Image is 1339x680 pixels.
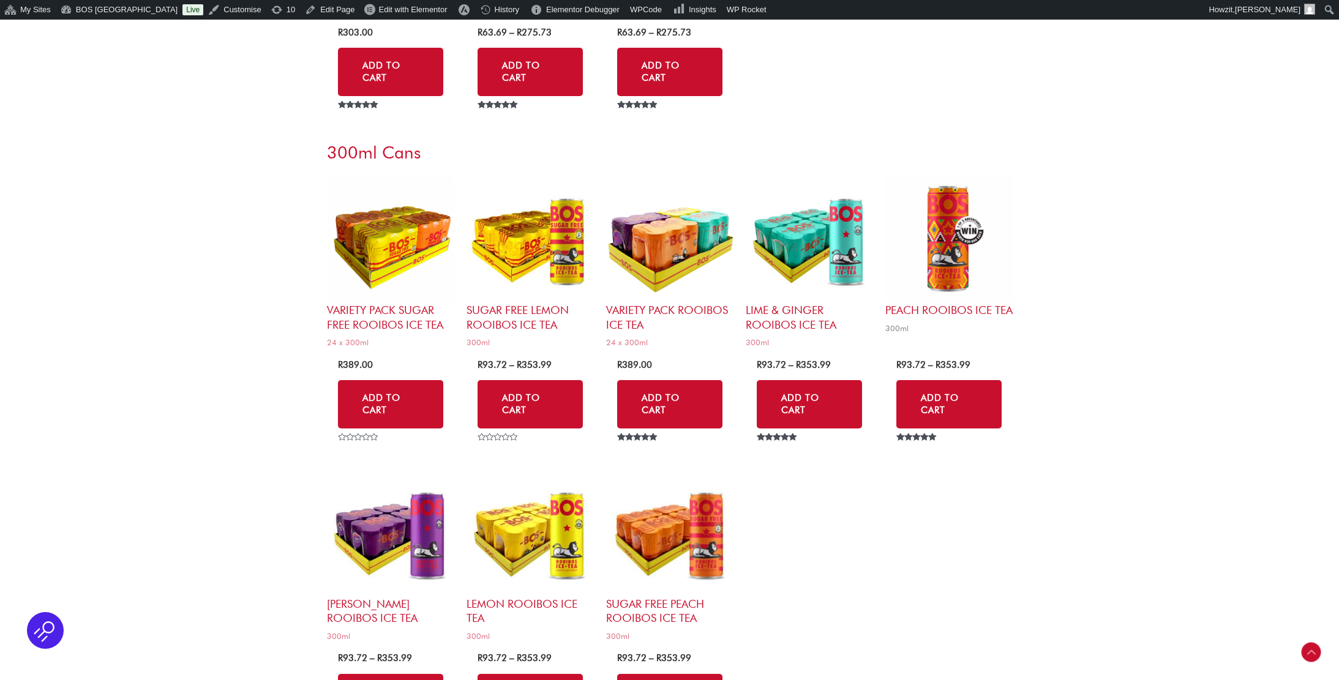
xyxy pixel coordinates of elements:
span: R [478,359,482,370]
bdi: 93.72 [478,652,507,663]
bdi: 353.99 [936,359,970,370]
img: Lime & Ginger Rooibos Ice Tea [746,176,873,303]
a: [PERSON_NAME] Rooibos Ice Tea300ml [327,469,454,645]
span: – [509,27,514,38]
bdi: 353.99 [377,652,412,663]
h2: Lime & Ginger Rooibos Ice Tea [746,303,873,332]
a: Lime & Ginger Rooibos Ice Tea300ml [746,176,873,351]
span: R [338,27,343,38]
a: Select options for “Peach Rooibos Ice Tea” [896,380,1002,428]
bdi: 93.72 [338,652,367,663]
span: [PERSON_NAME] [1235,5,1300,14]
span: Rated out of 5 [896,433,939,469]
span: 300ml [467,337,594,348]
a: Select options for “Lime & Ginger Rooibos Ice Tea” [757,380,862,428]
a: Sugar Free Peach Rooibos Ice Tea300ml [606,469,733,645]
bdi: 353.99 [517,359,552,370]
span: Insights [689,5,716,14]
a: Select options for “Peach Rooibos Ice Tea” [478,48,583,96]
bdi: 93.72 [757,359,786,370]
h2: Variety Pack Sugar Free Rooibos Ice Tea [327,303,454,332]
img: Lemon Rooibos Ice Tea [467,469,594,597]
img: Variety Pack Rooibos Ice Tea [606,176,733,303]
span: 24 x 300ml [606,337,733,348]
a: Select options for “Sugar Free Lemon Rooibos Ice Tea” [478,380,583,428]
bdi: 389.00 [338,359,373,370]
bdi: 63.69 [617,27,647,38]
a: Select options for “Berry Rooibos Ice Tea” [617,48,722,96]
span: – [509,652,514,663]
span: – [649,27,654,38]
span: Rated out of 5 [617,101,659,136]
bdi: 353.99 [517,652,552,663]
bdi: 353.99 [656,652,691,663]
span: R [617,359,622,370]
span: R [517,652,522,663]
bdi: 93.72 [617,652,647,663]
span: 300ml [327,631,454,641]
a: Add to cart: “Variety Pack Rooibos Ice Tea” [338,48,443,96]
span: R [377,652,382,663]
a: Peach Rooibos Ice Tea300ml [885,176,1013,337]
span: R [896,359,901,370]
img: Berry Rooibos Ice Tea [327,469,454,597]
span: R [338,359,343,370]
span: 24 x 300ml [327,337,454,348]
span: 300ml [467,631,594,641]
h2: Sugar Free Peach Rooibos Ice Tea [606,597,733,626]
a: Variety Pack Rooibos Ice Tea24 x 300ml [606,176,733,351]
span: R [796,359,801,370]
span: R [617,27,622,38]
span: 300ml [746,337,873,348]
bdi: 389.00 [617,359,652,370]
span: Edit with Elementor [379,5,448,14]
span: R [517,359,522,370]
span: – [509,359,514,370]
a: Add to cart: “Variety Pack Sugar Free Rooibos Ice Tea” [338,380,443,428]
span: R [478,652,482,663]
img: variety pack sugar free rooibos ice tea [327,176,454,303]
h2: Sugar Free Lemon Rooibos Ice Tea [467,303,594,332]
bdi: 353.99 [796,359,831,370]
span: Rated out of 5 [757,433,799,469]
span: R [617,652,622,663]
bdi: 63.69 [478,27,507,38]
bdi: 303.00 [338,27,373,38]
span: R [757,359,762,370]
h2: [PERSON_NAME] Rooibos Ice Tea [327,597,454,626]
img: peach rooibos ice tea [885,176,1013,303]
bdi: 93.72 [478,359,507,370]
span: R [656,27,661,38]
h2: Variety Pack Rooibos Ice Tea [606,303,733,332]
img: sugar free lemon rooibos ice tea [467,176,594,303]
span: – [649,652,654,663]
span: R [338,652,343,663]
span: – [370,652,375,663]
span: R [517,27,522,38]
span: – [789,359,793,370]
span: R [936,359,940,370]
h3: 300ml Cans [327,141,1013,163]
span: 300ml [885,323,1013,334]
h2: Lemon Rooibos Ice Tea [467,597,594,626]
bdi: 275.73 [517,27,552,38]
span: Rated out of 5 [338,101,380,136]
bdi: 93.72 [896,359,926,370]
a: Sugar Free Lemon Rooibos Ice Tea300ml [467,176,594,351]
span: Rated out of 5 [478,101,520,136]
a: Add to cart: “Variety Pack Rooibos Ice Tea” [617,380,722,428]
img: Sugar Free Peach Rooibos Ice Tea [606,469,733,597]
a: Live [182,4,203,15]
span: Rated out of 5 [617,433,659,469]
h2: Peach Rooibos Ice Tea [885,303,1013,317]
span: R [656,652,661,663]
bdi: 275.73 [656,27,691,38]
span: R [478,27,482,38]
a: Variety Pack Sugar Free Rooibos Ice Tea24 x 300ml [327,176,454,351]
span: – [928,359,933,370]
a: Lemon Rooibos Ice Tea300ml [467,469,594,645]
span: 300ml [606,631,733,641]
